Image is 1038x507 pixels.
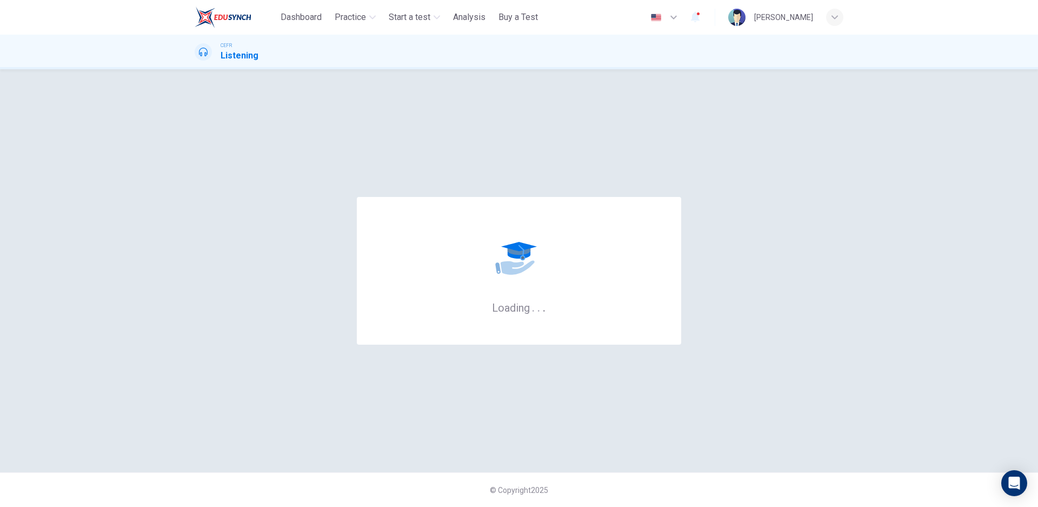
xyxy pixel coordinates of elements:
img: Profile picture [728,9,746,26]
div: Open Intercom Messenger [1001,470,1027,496]
span: Start a test [389,11,430,24]
span: © Copyright 2025 [490,486,548,495]
h6: . [537,298,541,315]
button: Buy a Test [494,8,542,27]
a: ELTC logo [195,6,276,28]
button: Practice [330,8,380,27]
img: en [649,14,663,22]
span: Buy a Test [498,11,538,24]
h1: Listening [221,49,258,62]
div: [PERSON_NAME] [754,11,813,24]
button: Dashboard [276,8,326,27]
img: ELTC logo [195,6,251,28]
span: CEFR [221,42,232,49]
button: Start a test [384,8,444,27]
span: Dashboard [281,11,322,24]
h6: Loading [492,300,546,314]
button: Analysis [449,8,490,27]
span: Practice [335,11,366,24]
span: Analysis [453,11,485,24]
h6: . [542,298,546,315]
h6: . [531,298,535,315]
